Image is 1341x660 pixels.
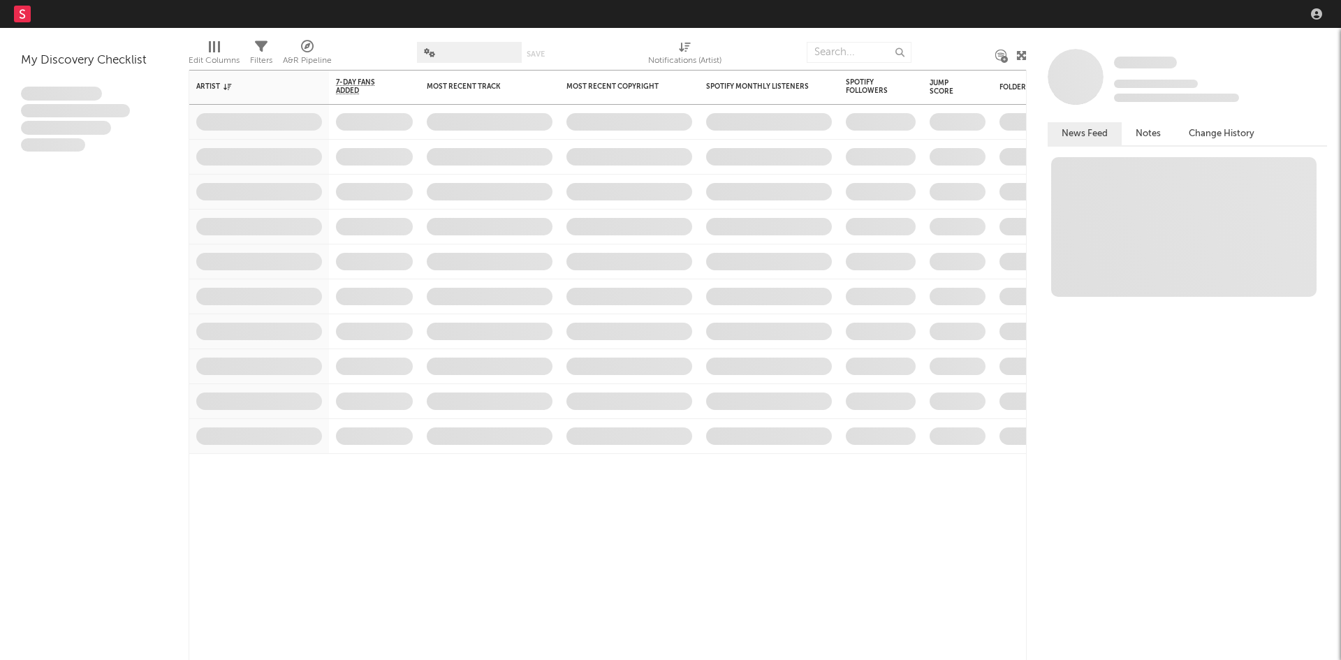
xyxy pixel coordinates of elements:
[21,87,102,101] span: Lorem ipsum dolor
[1048,122,1122,145] button: News Feed
[1114,56,1177,70] a: Some Artist
[1175,122,1268,145] button: Change History
[846,78,895,95] div: Spotify Followers
[250,35,272,75] div: Filters
[189,35,240,75] div: Edit Columns
[336,78,392,95] span: 7-Day Fans Added
[807,42,911,63] input: Search...
[527,50,545,58] button: Save
[250,52,272,69] div: Filters
[21,121,111,135] span: Praesent ac interdum
[427,82,532,91] div: Most Recent Track
[21,138,85,152] span: Aliquam viverra
[189,52,240,69] div: Edit Columns
[21,104,130,118] span: Integer aliquet in purus et
[999,83,1104,91] div: Folders
[930,79,965,96] div: Jump Score
[1114,94,1239,102] span: 0 fans last week
[21,52,168,69] div: My Discovery Checklist
[1122,122,1175,145] button: Notes
[706,82,811,91] div: Spotify Monthly Listeners
[283,52,332,69] div: A&R Pipeline
[283,35,332,75] div: A&R Pipeline
[648,35,721,75] div: Notifications (Artist)
[196,82,301,91] div: Artist
[566,82,671,91] div: Most Recent Copyright
[1114,57,1177,68] span: Some Artist
[648,52,721,69] div: Notifications (Artist)
[1114,80,1198,88] span: Tracking Since: [DATE]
